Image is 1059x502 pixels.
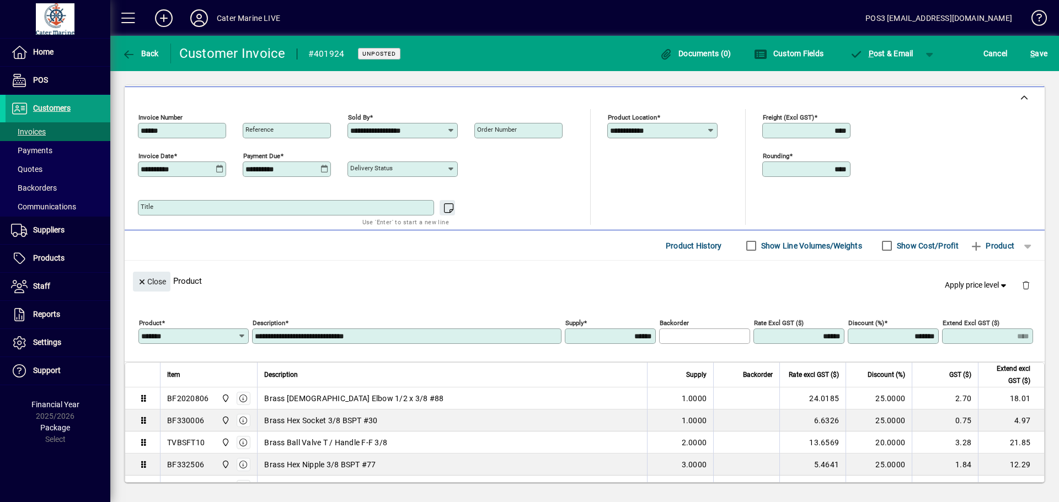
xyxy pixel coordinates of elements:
span: Quotes [11,165,42,174]
mat-label: Rounding [763,152,789,160]
div: Customer Invoice [179,45,286,62]
span: Home [33,47,54,56]
span: Invoices [11,127,46,136]
span: 1.0000 [682,415,707,426]
mat-label: Product [139,319,162,327]
div: 24.0152 [787,481,839,492]
span: ave [1030,45,1047,62]
div: 24.0185 [787,393,839,404]
a: Backorders [6,179,110,197]
td: 25.0000 [846,476,912,498]
label: Show Cost/Profit [895,240,959,251]
span: Product [970,237,1014,255]
td: 0.75 [912,409,978,431]
span: Settings [33,338,61,347]
button: Post & Email [844,44,919,63]
mat-label: Product location [608,114,657,121]
span: Staff [33,282,50,290]
a: Products [6,245,110,272]
span: Reports [33,310,60,319]
mat-label: Description [253,319,285,327]
mat-label: Discount (%) [848,319,884,327]
span: Payments [11,146,52,155]
mat-label: Freight (excl GST) [763,114,814,121]
span: Item [167,369,180,381]
div: BF2020806 [167,481,208,492]
div: BF332506 [167,459,204,470]
span: Back [122,49,159,58]
td: 25.0000 [846,454,912,476]
button: Delete [1013,272,1039,298]
a: Communications [6,197,110,216]
span: Supply [686,369,707,381]
td: 21.85 [978,431,1044,454]
div: BF2020806 [167,393,208,404]
div: Cater Marine LIVE [217,9,280,27]
mat-label: Backorder [660,319,689,327]
mat-label: Rate excl GST ($) [754,319,804,327]
div: POS3 [EMAIL_ADDRESS][DOMAIN_NAME] [865,9,1012,27]
span: 3.0000 [682,459,707,470]
mat-label: Invoice number [138,114,183,121]
button: Documents (0) [657,44,734,63]
button: Close [133,272,170,292]
span: Products [33,253,65,262]
app-page-header-button: Back [110,44,171,63]
button: Add [146,8,181,28]
span: 2.0000 [682,437,707,448]
td: 18.01 [978,476,1044,498]
a: Quotes [6,160,110,179]
span: Suppliers [33,225,65,234]
mat-label: Invoice date [138,152,174,160]
button: Back [119,44,162,63]
td: 25.0000 [846,387,912,409]
span: GST ($) [949,369,971,381]
button: Product History [661,236,726,256]
mat-label: Extend excl GST ($) [943,319,999,327]
span: Customers [33,104,71,112]
a: POS [6,67,110,94]
span: Package [40,423,70,432]
span: Product History [666,237,722,255]
label: Show Line Volumes/Weights [759,240,862,251]
a: Reports [6,301,110,328]
button: Profile [181,8,217,28]
button: Apply price level [940,276,1013,295]
a: Suppliers [6,217,110,244]
div: 5.4641 [787,459,839,470]
app-page-header-button: Delete [1013,280,1039,290]
span: Brass [DEMOGRAPHIC_DATA] Elbow 1/2 x 3/8 #88 [264,481,443,492]
span: P [869,49,874,58]
span: Financial Year [31,400,79,409]
a: Staff [6,273,110,300]
span: Cater Marine [218,392,231,404]
a: Invoices [6,122,110,141]
span: Cancel [983,45,1008,62]
span: Cater Marine [218,458,231,471]
td: 20.0000 [846,431,912,454]
td: 2.70 [912,387,978,409]
button: Product [964,236,1020,256]
mat-label: Supply [565,319,584,327]
span: Discount (%) [868,369,905,381]
mat-label: Reference [245,126,274,133]
span: Brass [DEMOGRAPHIC_DATA] Elbow 1/2 x 3/8 #88 [264,393,443,404]
span: Brass Hex Nipple 3/8 BSPT #77 [264,459,376,470]
span: Brass Ball Valve T / Handle F-F 3/8 [264,437,387,448]
mat-label: Sold by [348,114,370,121]
span: Close [137,273,166,291]
div: 13.6569 [787,437,839,448]
div: 6.6326 [787,415,839,426]
span: ost & Email [849,49,913,58]
span: 1.0000 [682,481,707,492]
span: Extend excl GST ($) [985,363,1030,387]
span: Support [33,366,61,375]
span: S [1030,49,1035,58]
span: Unposted [362,50,396,57]
td: 2.70 [912,476,978,498]
a: Payments [6,141,110,160]
td: 18.01 [978,387,1044,409]
td: 3.28 [912,431,978,454]
span: POS [33,75,48,84]
td: 12.29 [978,454,1044,476]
